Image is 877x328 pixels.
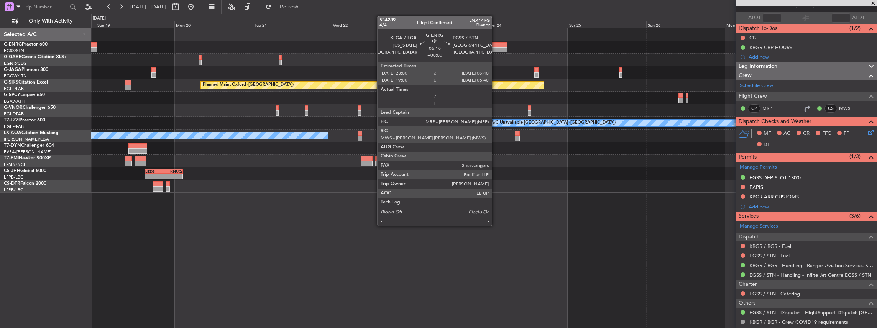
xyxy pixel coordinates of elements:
div: Mon 27 [725,21,803,28]
div: LEZG [145,169,164,174]
div: Sun 26 [646,21,725,28]
span: Services [739,212,759,221]
span: T7-EMI [4,156,19,161]
div: Tue 21 [253,21,332,28]
span: Dispatch [739,233,760,241]
span: G-SPCY [4,93,20,97]
div: KNUQ [164,169,182,174]
span: CR [803,130,810,138]
div: CB [749,34,756,41]
span: T7-LZZI [4,118,20,123]
span: [DATE] - [DATE] [130,3,166,10]
span: G-ENRG [4,42,22,47]
a: G-SPCYLegacy 650 [4,93,45,97]
a: KBGR / BGR - Crew COVID19 requirements [749,319,848,325]
div: Add new [749,203,873,210]
a: LFMN/NCE [4,162,26,167]
span: G-SIRS [4,80,18,85]
span: FP [844,130,849,138]
a: EGSS / STN - Catering [749,290,800,297]
a: T7-DYNChallenger 604 [4,143,54,148]
a: KBGR / BGR - Handling - Bangor Aviation Services KBGR / BGR [749,262,873,269]
div: Sun 19 [96,21,174,28]
a: EVRA/[PERSON_NAME] [4,149,51,155]
a: LGAV/ATH [4,98,25,104]
a: KBGR / BGR - Fuel [749,243,791,249]
span: G-JAGA [4,67,21,72]
a: EGGW/LTN [4,73,27,79]
a: EGLF/FAB [4,86,24,92]
a: EGLF/FAB [4,111,24,117]
span: MF [764,130,771,138]
a: LFPB/LBG [4,174,24,180]
a: G-JAGAPhenom 300 [4,67,48,72]
div: Thu 23 [411,21,489,28]
span: CS-DTR [4,181,20,186]
span: Permits [739,153,757,162]
a: T7-LZZIPraetor 600 [4,118,45,123]
span: Only With Activity [20,18,81,24]
a: T7-EMIHawker 900XP [4,156,51,161]
div: Sat 25 [568,21,646,28]
button: Only With Activity [8,15,83,27]
a: LX-AOACitation Mustang [4,131,59,135]
div: - [145,174,164,179]
a: EGSS / STN - Handling - Inflite Jet Centre EGSS / STN [749,272,871,278]
div: Planned Maint Oxford ([GEOGRAPHIC_DATA]) [203,79,294,91]
span: (3/6) [849,212,861,220]
a: G-GARECessna Citation XLS+ [4,55,67,59]
a: EGLF/FAB [4,124,24,130]
span: T7-DYN [4,143,21,148]
span: CS-JHH [4,169,20,173]
span: (1/2) [849,24,861,32]
a: EGNR/CEG [4,61,27,66]
a: EGSS / STN - Dispatch - FlightSupport Dispatch [GEOGRAPHIC_DATA] [749,309,873,316]
a: Schedule Crew [740,82,773,90]
a: G-SIRSCitation Excel [4,80,48,85]
div: EAPIS [749,184,763,190]
span: Leg Information [739,62,777,71]
a: G-ENRGPraetor 600 [4,42,48,47]
span: DP [764,141,770,149]
span: Dispatch Checks and Weather [739,117,811,126]
div: KBGR CBP HOURS [749,44,792,51]
div: [DATE] [93,15,106,22]
a: MWS [839,105,856,112]
span: Dispatch To-Dos [739,24,777,33]
span: G-GARE [4,55,21,59]
a: [PERSON_NAME]/QSA [4,136,49,142]
input: --:-- [763,13,781,23]
div: A/C Unavailable [GEOGRAPHIC_DATA] ([GEOGRAPHIC_DATA]) [491,117,616,129]
div: - [164,174,182,179]
a: Manage Services [740,223,778,230]
div: EGSS DEP SLOT 1300z [749,174,801,181]
span: LX-AOA [4,131,21,135]
span: Crew [739,71,752,80]
span: (1/3) [849,153,861,161]
span: Refresh [273,4,305,10]
span: Charter [739,280,757,289]
span: ALDT [852,14,865,22]
span: G-VNOR [4,105,23,110]
div: Fri 24 [489,21,568,28]
a: CS-DTRFalcon 2000 [4,181,46,186]
a: EGSS/STN [4,48,24,54]
span: Flight Crew [739,92,767,101]
span: FFC [822,130,831,138]
div: Wed 22 [332,21,410,28]
a: EGSS / STN - Fuel [749,253,790,259]
a: CS-JHHGlobal 6000 [4,169,46,173]
a: LFPB/LBG [4,187,24,193]
input: Trip Number [23,1,67,13]
a: Manage Permits [740,164,777,171]
div: CP [748,104,760,113]
div: CS [824,104,837,113]
div: Add new [749,54,873,60]
span: AC [783,130,790,138]
span: Others [739,299,755,308]
div: KBGR ARR CUSTOMS [749,194,799,200]
a: G-VNORChallenger 650 [4,105,56,110]
div: Mon 20 [174,21,253,28]
a: MRP [762,105,780,112]
span: ATOT [748,14,761,22]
